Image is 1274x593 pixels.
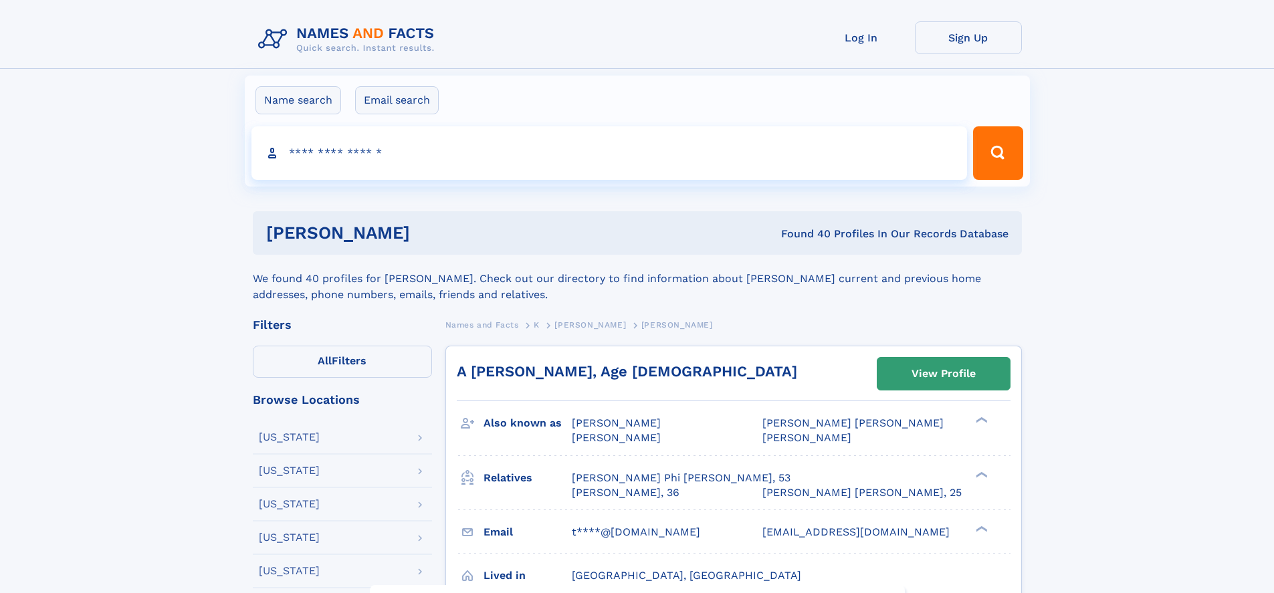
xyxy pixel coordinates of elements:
[808,21,915,54] a: Log In
[251,126,968,180] input: search input
[762,525,950,538] span: [EMAIL_ADDRESS][DOMAIN_NAME]
[572,569,801,582] span: [GEOGRAPHIC_DATA], [GEOGRAPHIC_DATA]
[972,524,988,533] div: ❯
[484,412,572,435] h3: Also known as
[972,470,988,479] div: ❯
[912,358,976,389] div: View Profile
[259,566,320,576] div: [US_STATE]
[259,465,320,476] div: [US_STATE]
[641,320,713,330] span: [PERSON_NAME]
[318,354,332,367] span: All
[255,86,341,114] label: Name search
[572,471,790,485] a: [PERSON_NAME] Phi [PERSON_NAME], 53
[972,416,988,425] div: ❯
[266,225,596,241] h1: [PERSON_NAME]
[484,564,572,587] h3: Lived in
[534,316,540,333] a: K
[253,21,445,57] img: Logo Names and Facts
[484,521,572,544] h3: Email
[259,499,320,509] div: [US_STATE]
[253,346,432,378] label: Filters
[877,358,1010,390] a: View Profile
[534,320,540,330] span: K
[572,417,661,429] span: [PERSON_NAME]
[973,126,1023,180] button: Search Button
[572,431,661,444] span: [PERSON_NAME]
[595,227,1008,241] div: Found 40 Profiles In Our Records Database
[762,485,962,500] a: [PERSON_NAME] [PERSON_NAME], 25
[554,316,626,333] a: [PERSON_NAME]
[253,255,1022,303] div: We found 40 profiles for [PERSON_NAME]. Check out our directory to find information about [PERSON...
[457,363,797,380] a: A [PERSON_NAME], Age [DEMOGRAPHIC_DATA]
[259,532,320,543] div: [US_STATE]
[762,431,851,444] span: [PERSON_NAME]
[484,467,572,489] h3: Relatives
[445,316,519,333] a: Names and Facts
[554,320,626,330] span: [PERSON_NAME]
[572,485,679,500] a: [PERSON_NAME], 36
[762,417,944,429] span: [PERSON_NAME] [PERSON_NAME]
[253,319,432,331] div: Filters
[915,21,1022,54] a: Sign Up
[259,432,320,443] div: [US_STATE]
[253,394,432,406] div: Browse Locations
[355,86,439,114] label: Email search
